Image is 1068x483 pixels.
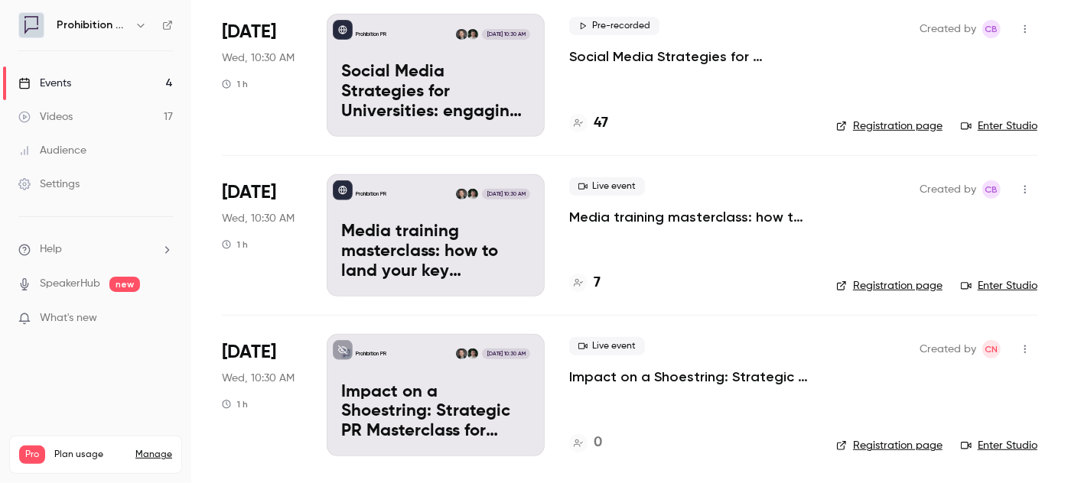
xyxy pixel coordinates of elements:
[961,438,1037,453] a: Enter Studio
[985,20,998,38] span: CB
[18,76,71,91] div: Events
[467,348,478,359] img: Will Ockenden
[482,189,529,199] span: [DATE] 10:30 AM
[594,433,602,453] h4: 0
[18,177,80,192] div: Settings
[327,334,545,456] a: Impact on a Shoestring: Strategic PR Masterclass for Charity Comms TeamsProhibition PRWill Ockend...
[569,368,812,386] a: Impact on a Shoestring: Strategic PR Masterclass for Charity Comms Teams
[40,276,100,292] a: SpeakerHub
[456,29,467,40] img: Chris Norton
[109,277,140,292] span: new
[222,180,276,205] span: [DATE]
[356,190,386,198] p: Prohibition PR
[467,189,478,199] img: Will Ockenden
[327,174,545,297] a: Media training masterclass: how to land your key messages in a digital-first worldProhibition PRW...
[836,438,943,453] a: Registration page
[222,174,302,297] div: Oct 8 Wed, 10:30 AM (Europe/London)
[836,118,943,134] a: Registration page
[569,433,602,453] a: 0
[482,29,529,40] span: [DATE] 10:30 AM
[961,118,1037,134] a: Enter Studio
[920,180,976,199] span: Created by
[456,348,467,359] img: Chris Norton
[341,63,530,122] p: Social Media Strategies for Universities: engaging the new student cohort
[222,340,276,365] span: [DATE]
[569,17,659,35] span: Pre-recorded
[40,241,62,258] span: Help
[19,13,44,37] img: Prohibition PR
[356,31,386,38] p: Prohibition PR
[222,238,248,251] div: 1 h
[222,50,295,66] span: Wed, 10:30 AM
[40,310,97,326] span: What's new
[222,371,295,386] span: Wed, 10:30 AM
[982,20,1001,38] span: Claire Beaumont
[482,348,529,359] span: [DATE] 10:30 AM
[920,340,976,358] span: Created by
[569,47,812,66] a: Social Media Strategies for Universities: engaging the new student cohort
[985,180,998,199] span: CB
[467,29,478,40] img: Will Ockenden
[54,449,126,461] span: Plan usage
[341,383,530,442] p: Impact on a Shoestring: Strategic PR Masterclass for Charity Comms Teams
[18,143,86,158] div: Audience
[569,208,812,226] a: Media training masterclass: how to land your key messages in a digital-first world
[961,278,1037,293] a: Enter Studio
[57,18,129,33] h6: Prohibition PR
[594,113,608,134] h4: 47
[569,337,645,355] span: Live event
[341,222,530,281] p: Media training masterclass: how to land your key messages in a digital-first world
[155,312,173,326] iframe: Noticeable Trigger
[135,449,172,461] a: Manage
[982,180,1001,199] span: Claire Beaumont
[222,398,248,410] div: 1 h
[920,20,976,38] span: Created by
[985,340,998,358] span: CN
[18,241,173,258] li: help-dropdown-opener
[836,278,943,293] a: Registration page
[222,14,302,136] div: Sep 24 Wed, 10:30 AM (Europe/London)
[18,109,73,125] div: Videos
[456,189,467,199] img: Chris Norton
[569,113,608,134] a: 47
[222,211,295,226] span: Wed, 10:30 AM
[222,78,248,90] div: 1 h
[569,177,645,196] span: Live event
[594,273,601,293] h4: 7
[327,14,545,136] a: Social Media Strategies for Universities: engaging the new student cohortProhibition PRWill Ocken...
[982,340,1001,358] span: Chris Norton
[222,20,276,44] span: [DATE]
[356,350,386,358] p: Prohibition PR
[569,273,601,293] a: 7
[222,334,302,456] div: Oct 15 Wed, 10:30 AM (Europe/London)
[19,446,45,464] span: Pro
